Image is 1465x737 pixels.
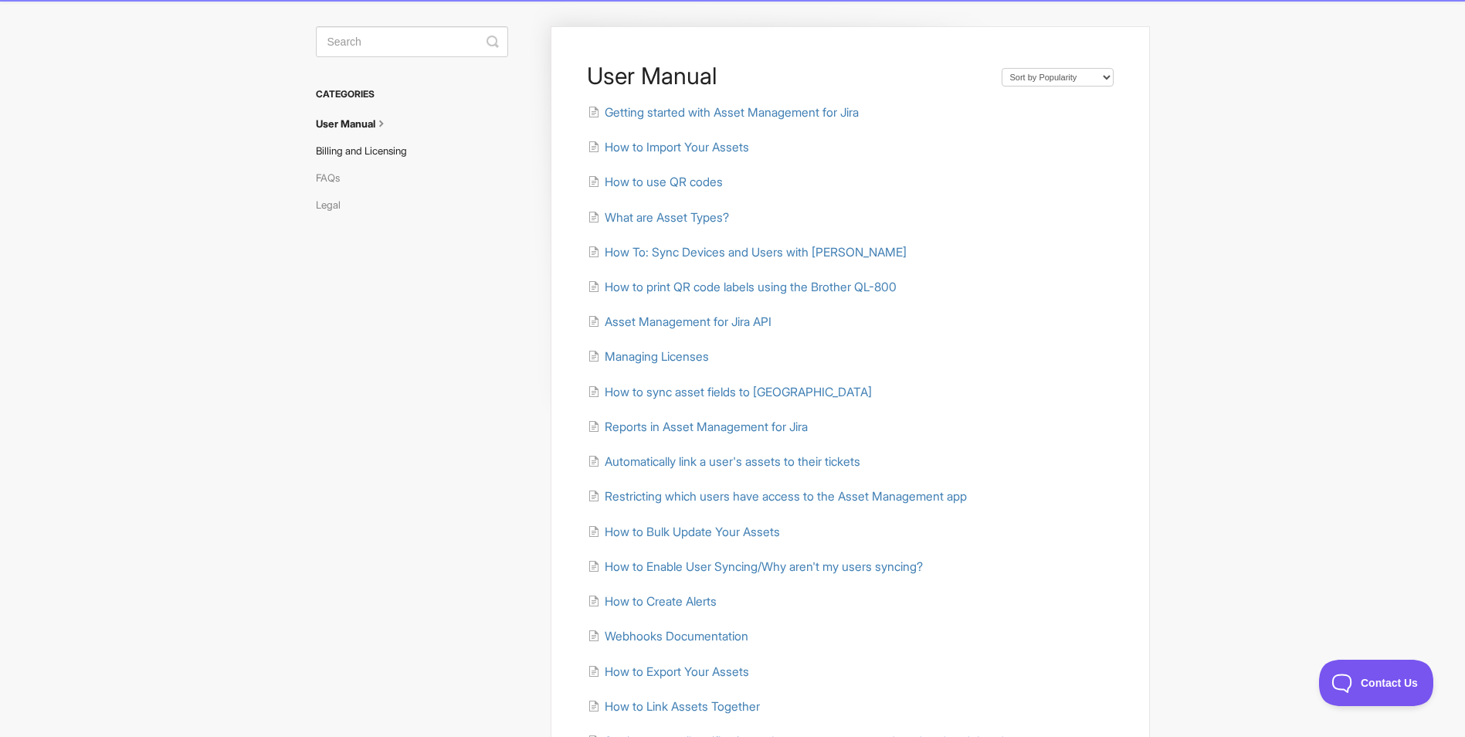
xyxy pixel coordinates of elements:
[316,138,419,163] a: Billing and Licensing
[588,525,780,539] a: How to Bulk Update Your Assets
[588,210,729,225] a: What are Asset Types?
[605,594,717,609] span: How to Create Alerts
[605,454,860,469] span: Automatically link a user's assets to their tickets
[588,559,923,574] a: How to Enable User Syncing/Why aren't my users syncing?
[605,664,749,679] span: How to Export Your Assets
[605,105,859,120] span: Getting started with Asset Management for Jira
[316,192,352,217] a: Legal
[605,525,780,539] span: How to Bulk Update Your Assets
[588,280,897,294] a: How to print QR code labels using the Brother QL-800
[605,385,872,399] span: How to sync asset fields to [GEOGRAPHIC_DATA]
[605,629,748,644] span: Webhooks Documentation
[588,664,749,679] a: How to Export Your Assets
[605,245,907,260] span: How To: Sync Devices and Users with [PERSON_NAME]
[588,629,748,644] a: Webhooks Documentation
[588,245,907,260] a: How To: Sync Devices and Users with [PERSON_NAME]
[588,594,717,609] a: How to Create Alerts
[316,26,508,57] input: Search
[588,314,771,329] a: Asset Management for Jira API
[316,80,508,108] h3: Categories
[588,105,859,120] a: Getting started with Asset Management for Jira
[605,699,760,714] span: How to Link Assets Together
[605,314,771,329] span: Asset Management for Jira API
[605,175,723,189] span: How to use QR codes
[605,280,897,294] span: How to print QR code labels using the Brother QL-800
[605,559,923,574] span: How to Enable User Syncing/Why aren't my users syncing?
[588,175,723,189] a: How to use QR codes
[605,210,729,225] span: What are Asset Types?
[605,489,967,504] span: Restricting which users have access to the Asset Management app
[1002,68,1114,87] select: Page reloads on selection
[605,419,808,434] span: Reports in Asset Management for Jira
[605,349,709,364] span: Managing Licenses
[587,62,985,90] h1: User Manual
[605,140,749,155] span: How to Import Your Assets
[588,419,808,434] a: Reports in Asset Management for Jira
[588,699,760,714] a: How to Link Assets Together
[588,385,872,399] a: How to sync asset fields to [GEOGRAPHIC_DATA]
[316,165,351,190] a: FAQs
[1319,660,1434,706] iframe: Toggle Customer Support
[588,489,967,504] a: Restricting which users have access to the Asset Management app
[588,140,749,155] a: How to Import Your Assets
[588,349,709,364] a: Managing Licenses
[588,454,860,469] a: Automatically link a user's assets to their tickets
[316,111,401,136] a: User Manual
